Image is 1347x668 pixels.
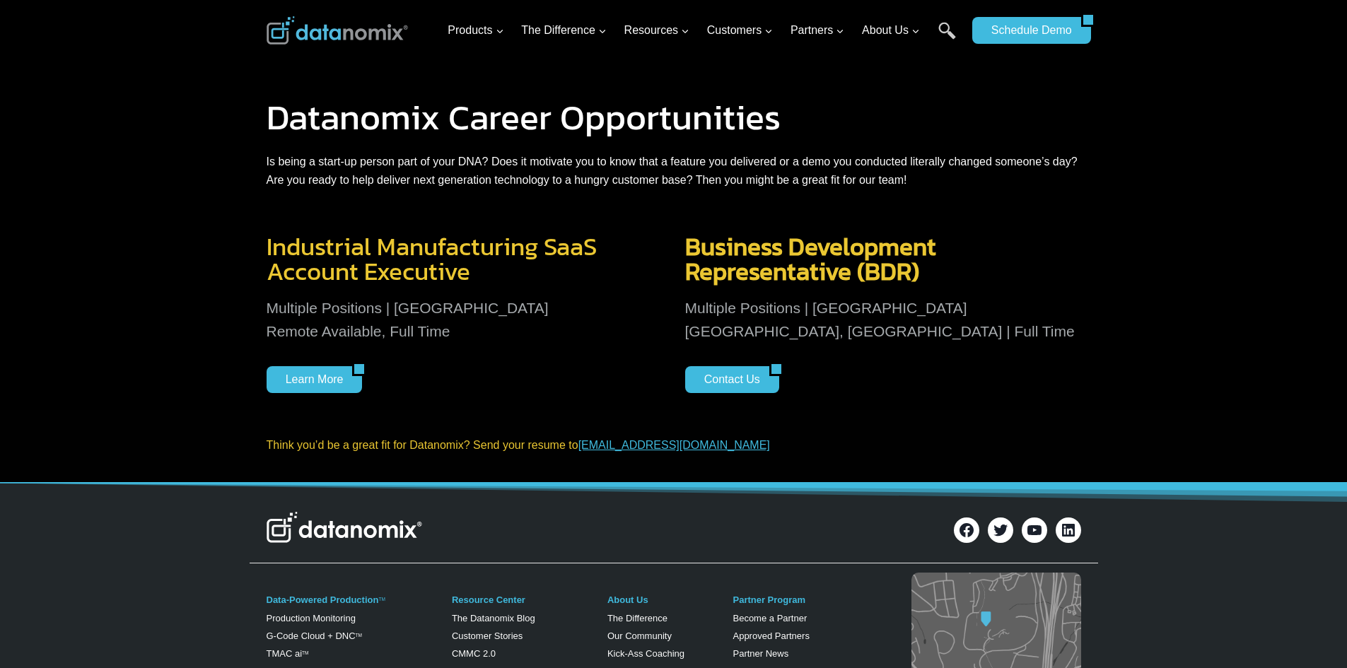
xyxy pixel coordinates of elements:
[624,21,689,40] span: Resources
[862,21,920,40] span: About Us
[707,21,773,40] span: Customers
[521,21,607,40] span: The Difference
[267,436,1081,455] p: Think you’d be a great fit for Datanomix? Send your resume to
[452,613,535,623] a: The Datanomix Blog
[267,648,309,659] a: TMAC aiTM
[267,613,356,623] a: Production Monitoring
[267,153,1081,189] p: Is being a start-up person part of your DNA? Does it motivate you to know that a feature you deli...
[267,296,663,344] p: Multiple Positions | [GEOGRAPHIC_DATA] Remote Available, Full Time
[267,631,362,641] a: G-Code Cloud + DNCTM
[448,21,503,40] span: Products
[733,613,807,623] a: Become a Partner
[452,648,496,659] a: CMMC 2.0
[733,631,809,641] a: Approved Partners
[267,234,663,283] h3: Industrial Manufacturing SaaS Account Executive
[267,594,379,605] a: Data-Powered Production
[267,512,422,543] img: Datanomix Logo
[267,16,408,45] img: Datanomix
[607,631,672,641] a: Our Community
[302,650,308,655] sup: TM
[442,8,965,54] nav: Primary Navigation
[685,252,919,290] span: Representative (BDR)
[685,228,936,265] span: Business Development
[685,366,769,393] a: Contact Us
[452,631,523,641] a: Customer Stories
[791,21,844,40] span: Partners
[452,594,525,605] a: Resource Center
[685,296,1081,344] p: Multiple Positions | [GEOGRAPHIC_DATA] [GEOGRAPHIC_DATA], [GEOGRAPHIC_DATA] | Full Time
[356,633,362,638] sup: TM
[267,100,1081,135] h1: Datanomix Career Opportunities
[938,22,956,54] a: Search
[607,594,648,605] a: About Us
[607,613,667,623] a: The Difference
[607,648,684,659] a: Kick-Ass Coaching
[733,648,788,659] a: Partner News
[267,366,353,393] a: Learn More
[578,439,770,451] a: [EMAIL_ADDRESS][DOMAIN_NAME]
[972,17,1081,44] a: Schedule Demo
[378,597,385,602] a: TM
[733,594,805,605] a: Partner Program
